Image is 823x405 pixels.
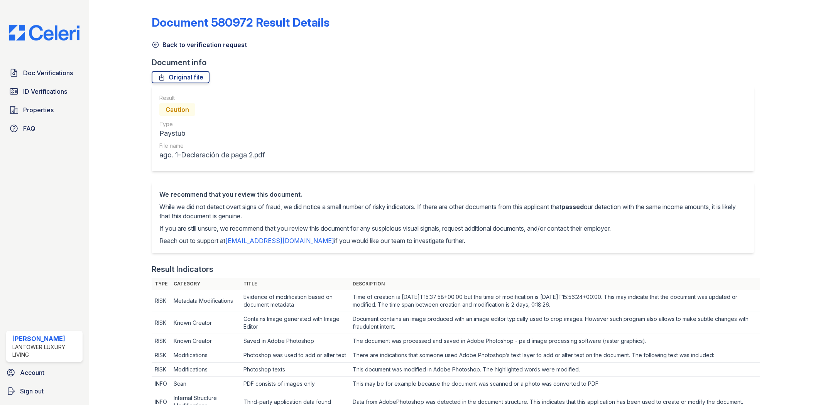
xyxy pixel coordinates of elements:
[152,57,760,68] div: Document info
[152,377,171,391] td: INFO
[240,290,350,312] td: Evidence of modification based on document metadata
[171,278,240,290] th: Category
[6,84,83,99] a: ID Verifications
[350,363,760,377] td: This document was modified in Adobe Photoshop. The highlighted words were modified.
[12,343,79,359] div: Lantower Luxury Living
[152,264,213,275] div: Result Indicators
[6,121,83,136] a: FAQ
[350,312,760,334] td: Document contains an image produced with an image editor typically used to crop images. However s...
[159,94,265,102] div: Result
[350,278,760,290] th: Description
[23,87,67,96] span: ID Verifications
[3,383,86,399] a: Sign out
[240,348,350,363] td: Photoshop was used to add or alter text
[152,334,171,348] td: RISK
[23,68,73,78] span: Doc Verifications
[171,334,240,348] td: Known Creator
[152,363,171,377] td: RISK
[240,334,350,348] td: Saved in Adobe Photoshop
[159,128,265,139] div: Paystub
[225,237,334,245] a: [EMAIL_ADDRESS][DOMAIN_NAME]
[171,312,240,334] td: Known Creator
[350,377,760,391] td: This may be for example because the document was scanned or a photo was converted to PDF.
[152,15,330,29] a: Document 580972 Result Details
[240,363,350,377] td: Photoshop texts
[152,71,210,83] a: Original file
[23,124,35,133] span: FAQ
[350,334,760,348] td: The document was processed and saved in Adobe Photoshop - paid image processing software (raster ...
[350,290,760,312] td: Time of creation is [DATE]T15:37:58+00:00 but the time of modification is [DATE]T15:56:24+00:00. ...
[350,348,760,363] td: There are indications that someone used Adobe Photoshop’s text layer to add or alter text on the ...
[20,368,44,377] span: Account
[159,103,195,116] div: Caution
[240,377,350,391] td: PDF consists of images only
[240,312,350,334] td: Contains Image generated with Image Editor
[23,105,54,115] span: Properties
[171,348,240,363] td: Modifications
[152,278,171,290] th: Type
[3,25,86,40] img: CE_Logo_Blue-a8612792a0a2168367f1c8372b55b34899dd931a85d93a1a3d3e32e68fde9ad4.png
[20,386,44,396] span: Sign out
[240,278,350,290] th: Title
[159,202,746,221] p: While we did not detect overt signs of fraud, we did notice a small number of risky indicators. I...
[152,348,171,363] td: RISK
[159,142,265,150] div: File name
[3,365,86,380] a: Account
[171,290,240,312] td: Metadata Modifications
[171,363,240,377] td: Modifications
[152,312,171,334] td: RISK
[152,290,171,312] td: RISK
[159,236,746,245] p: Reach out to support at if you would like our team to investigate further.
[561,203,584,211] span: passed
[152,40,247,49] a: Back to verification request
[12,334,79,343] div: [PERSON_NAME]
[159,190,746,199] div: We recommend that you review this document.
[6,102,83,118] a: Properties
[159,120,265,128] div: Type
[159,150,265,160] div: ago. 1-Declaración de paga 2.pdf
[159,224,746,233] p: If you are still unsure, we recommend that you review this document for any suspicious visual sig...
[6,65,83,81] a: Doc Verifications
[171,377,240,391] td: Scan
